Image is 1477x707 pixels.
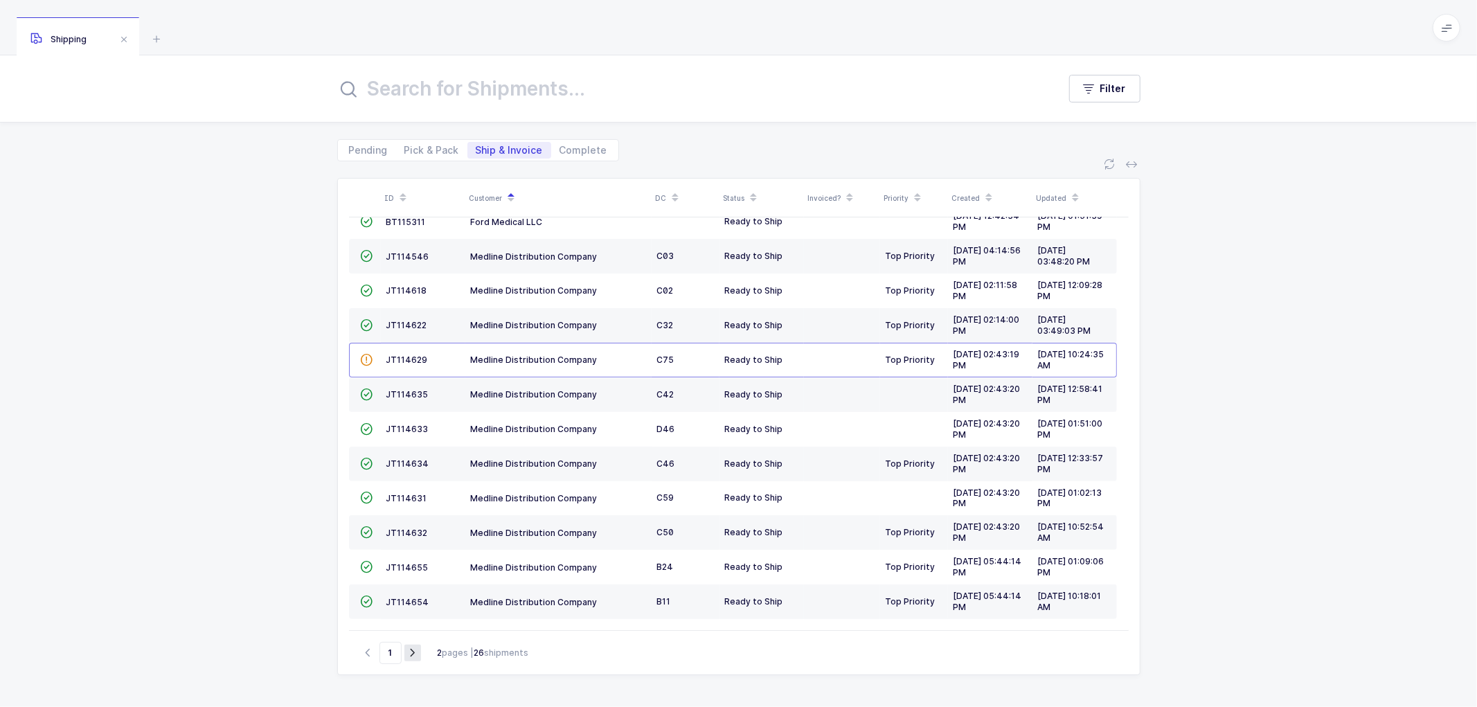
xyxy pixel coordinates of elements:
[386,217,426,227] span: BT115311
[361,251,373,261] span: 
[361,320,373,330] span: 
[337,72,1041,105] input: Search for Shipments...
[954,521,1021,543] span: [DATE] 02:43:20 PM
[361,492,373,503] span: 
[469,186,647,210] div: Customer
[954,280,1018,301] span: [DATE] 02:11:58 PM
[361,389,373,400] span: 
[471,251,598,262] span: Medline Distribution Company
[954,487,1021,509] span: [DATE] 02:43:20 PM
[725,596,783,607] span: Ready to Ship
[952,186,1028,210] div: Created
[471,493,598,503] span: Medline Distribution Company
[471,424,598,434] span: Medline Distribution Company
[386,355,428,365] span: JT114629
[1100,82,1126,96] span: Filter
[361,285,373,296] span: 
[361,216,373,226] span: 
[471,355,598,365] span: Medline Distribution Company
[386,320,427,330] span: JT114622
[886,562,936,572] span: Top Priority
[1038,418,1103,440] span: [DATE] 01:51:00 PM
[886,458,936,469] span: Top Priority
[385,186,461,210] div: ID
[471,458,598,469] span: Medline Distribution Company
[379,642,402,664] span: Go to
[954,591,1022,612] span: [DATE] 05:44:14 PM
[954,384,1021,405] span: [DATE] 02:43:20 PM
[1038,521,1104,543] span: [DATE] 10:52:54 AM
[954,418,1021,440] span: [DATE] 02:43:20 PM
[725,527,783,537] span: Ready to Ship
[725,389,783,400] span: Ready to Ship
[349,145,388,155] span: Pending
[471,528,598,538] span: Medline Distribution Company
[954,314,1020,336] span: [DATE] 02:14:00 PM
[886,596,936,607] span: Top Priority
[1038,556,1104,578] span: [DATE] 01:09:06 PM
[954,211,1020,232] span: [DATE] 12:42:34 PM
[886,320,936,330] span: Top Priority
[471,389,598,400] span: Medline Distribution Company
[725,355,783,365] span: Ready to Ship
[1038,384,1103,405] span: [DATE] 12:58:41 PM
[361,458,373,469] span: 
[657,251,674,261] span: C03
[886,251,936,261] span: Top Priority
[361,424,373,434] span: 
[657,355,674,365] span: C75
[725,562,783,572] span: Ready to Ship
[1038,487,1102,509] span: [DATE] 01:02:13 PM
[954,556,1022,578] span: [DATE] 05:44:14 PM
[725,285,783,296] span: Ready to Ship
[438,647,529,659] div: pages | shipments
[471,320,598,330] span: Medline Distribution Company
[657,320,674,330] span: C32
[886,355,936,365] span: Top Priority
[724,186,800,210] div: Status
[657,458,675,469] span: C46
[476,145,543,155] span: Ship & Invoice
[361,596,373,607] span: 
[560,145,607,155] span: Complete
[725,216,783,226] span: Ready to Ship
[725,458,783,469] span: Ready to Ship
[725,492,783,503] span: Ready to Ship
[471,285,598,296] span: Medline Distribution Company
[1038,280,1103,301] span: [DATE] 12:09:28 PM
[657,389,674,400] span: C42
[1038,591,1102,612] span: [DATE] 10:18:01 AM
[725,424,783,434] span: Ready to Ship
[954,245,1021,267] span: [DATE] 04:14:56 PM
[386,493,427,503] span: JT114631
[1038,453,1104,474] span: [DATE] 12:33:57 PM
[725,320,783,330] span: Ready to Ship
[886,285,936,296] span: Top Priority
[361,562,373,572] span: 
[471,562,598,573] span: Medline Distribution Company
[886,527,936,537] span: Top Priority
[386,424,429,434] span: JT114633
[884,186,944,210] div: Priority
[1037,186,1113,210] div: Updated
[361,527,373,537] span: 
[386,389,429,400] span: JT114635
[725,251,783,261] span: Ready to Ship
[808,186,876,210] div: Invoiced?
[386,562,429,573] span: JT114655
[386,251,429,262] span: JT114546
[1038,349,1104,370] span: [DATE] 10:24:35 AM
[404,145,459,155] span: Pick & Pack
[1038,211,1103,232] span: [DATE] 01:51:39 PM
[30,34,87,44] span: Shipping
[386,597,429,607] span: JT114654
[1038,245,1091,267] span: [DATE] 03:48:20 PM
[386,528,428,538] span: JT114632
[657,285,674,296] span: C02
[471,597,598,607] span: Medline Distribution Company
[361,355,373,365] span: 
[438,647,442,658] b: 2
[657,492,674,503] span: C59
[386,458,429,469] span: JT114634
[954,453,1021,474] span: [DATE] 02:43:20 PM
